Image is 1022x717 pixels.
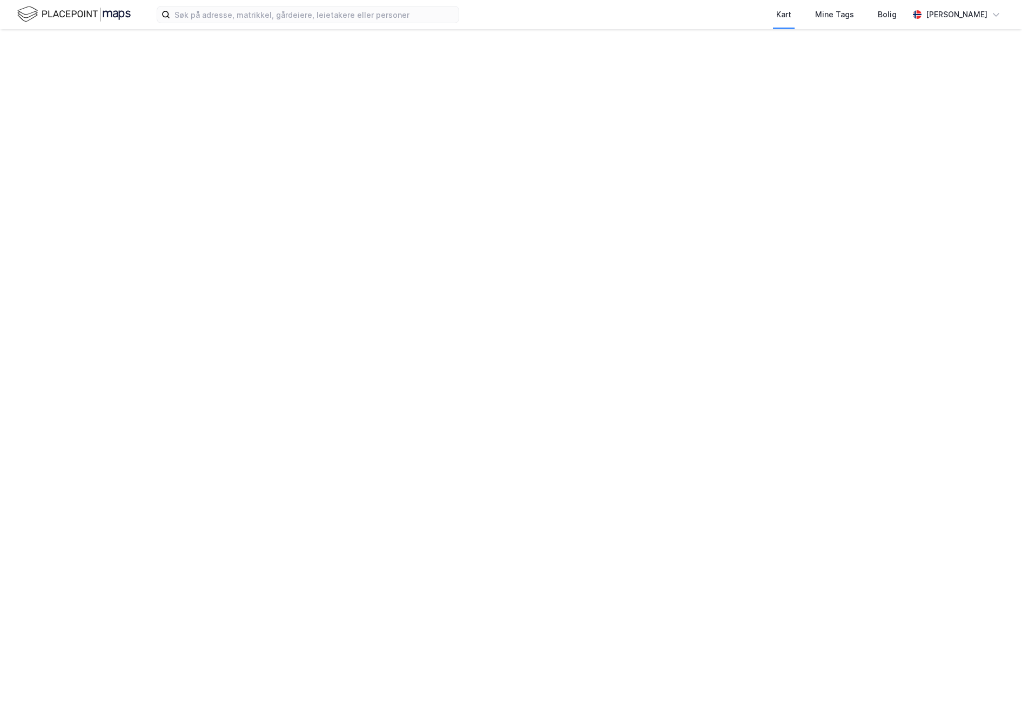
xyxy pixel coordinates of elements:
div: Kart [776,8,791,21]
input: Søk på adresse, matrikkel, gårdeiere, leietakere eller personer [170,6,459,23]
img: logo.f888ab2527a4732fd821a326f86c7f29.svg [17,5,131,24]
iframe: Chat Widget [968,665,1022,717]
div: [PERSON_NAME] [926,8,987,21]
div: Mine Tags [815,8,854,21]
div: Bolig [878,8,897,21]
